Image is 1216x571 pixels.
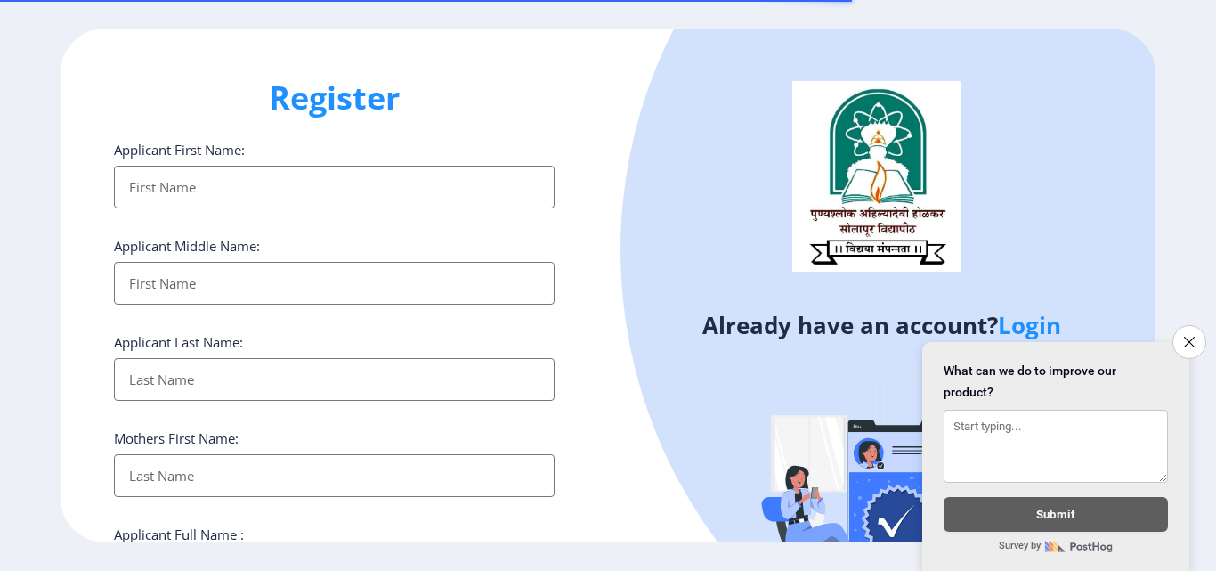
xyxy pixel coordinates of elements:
[114,166,555,208] input: First Name
[114,262,555,305] input: First Name
[114,237,260,255] label: Applicant Middle Name:
[114,526,244,561] label: Applicant Full Name : (As on marksheet)
[114,454,555,497] input: Last Name
[114,141,245,159] label: Applicant First Name:
[114,333,243,351] label: Applicant Last Name:
[114,77,555,119] h1: Register
[998,309,1061,341] a: Login
[792,81,961,272] img: logo
[114,358,555,401] input: Last Name
[621,311,1142,339] h4: Already have an account?
[114,429,239,447] label: Mothers First Name:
